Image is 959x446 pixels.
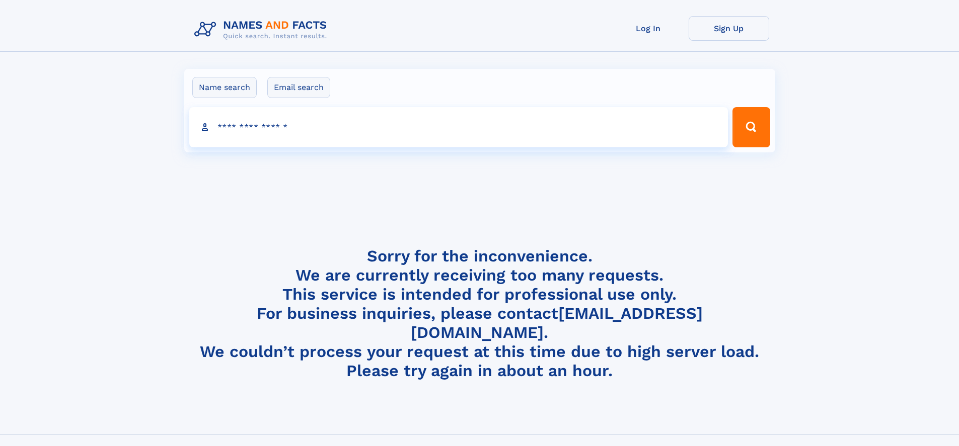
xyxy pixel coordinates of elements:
[192,77,257,98] label: Name search
[732,107,770,147] button: Search Button
[267,77,330,98] label: Email search
[689,16,769,41] a: Sign Up
[189,107,728,147] input: search input
[411,304,703,342] a: [EMAIL_ADDRESS][DOMAIN_NAME]
[190,16,335,43] img: Logo Names and Facts
[608,16,689,41] a: Log In
[190,246,769,381] h4: Sorry for the inconvenience. We are currently receiving too many requests. This service is intend...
